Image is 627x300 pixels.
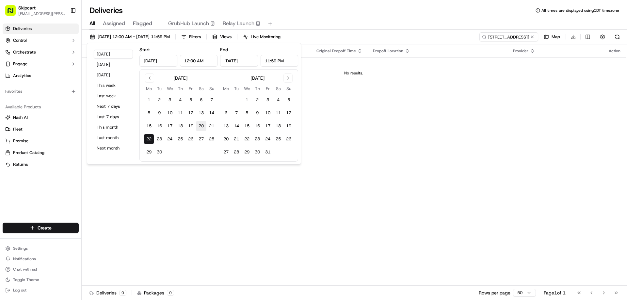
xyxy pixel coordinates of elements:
[98,34,170,40] span: [DATE] 12:00 AM - [DATE] 11:59 PM
[18,5,36,11] button: Skipcart
[3,136,79,146] button: Promise
[94,112,133,121] button: Last 7 days
[84,71,623,76] div: No results.
[263,134,273,144] button: 24
[263,147,273,157] button: 31
[552,34,560,40] span: Map
[221,121,231,131] button: 13
[3,3,68,18] button: Skipcart[EMAIL_ADDRESS][PERSON_NAME][DOMAIN_NAME]
[175,108,185,118] button: 11
[144,95,154,105] button: 1
[185,108,196,118] button: 12
[263,95,273,105] button: 3
[206,85,217,92] th: Sunday
[220,47,228,53] label: End
[144,85,154,92] th: Monday
[13,26,32,32] span: Deliveries
[175,134,185,144] button: 25
[89,20,95,27] span: All
[154,147,165,157] button: 30
[373,48,403,54] span: Dropoff Location
[479,32,538,41] input: Type to search
[609,48,620,54] div: Action
[165,121,175,131] button: 17
[13,162,28,167] span: Returns
[206,95,217,105] button: 7
[196,95,206,105] button: 6
[252,121,263,131] button: 16
[544,290,566,296] div: Page 1 of 1
[22,69,83,74] div: We're available if you need us!
[263,85,273,92] th: Friday
[206,134,217,144] button: 28
[13,95,50,101] span: Knowledge Base
[252,95,263,105] button: 2
[221,134,231,144] button: 20
[283,108,294,118] button: 12
[3,275,79,284] button: Toggle Theme
[13,49,36,55] span: Orchestrate
[231,121,242,131] button: 14
[139,47,150,53] label: Start
[196,121,206,131] button: 20
[4,92,53,104] a: 📗Knowledge Base
[3,86,79,97] div: Favorites
[283,73,293,83] button: Go to next month
[206,108,217,118] button: 14
[18,11,65,16] span: [EMAIL_ADDRESS][PERSON_NAME][DOMAIN_NAME]
[242,121,252,131] button: 15
[165,95,175,105] button: 3
[3,265,79,274] button: Chat with us!
[251,34,281,40] span: Live Monitoring
[185,85,196,92] th: Friday
[513,48,528,54] span: Provider
[5,126,76,132] a: Fleet
[38,225,52,231] span: Create
[185,95,196,105] button: 5
[231,108,242,118] button: 7
[175,85,185,92] th: Thursday
[13,256,36,261] span: Notifications
[144,121,154,131] button: 15
[173,75,187,81] div: [DATE]
[46,110,79,116] a: Powered byPylon
[87,32,173,41] button: [DATE] 12:00 AM - [DATE] 11:59 PM
[5,162,76,167] a: Returns
[103,20,125,27] span: Assigned
[252,108,263,118] button: 9
[242,134,252,144] button: 22
[252,147,263,157] button: 30
[283,134,294,144] button: 26
[7,26,119,37] p: Welcome 👋
[221,85,231,92] th: Monday
[221,147,231,157] button: 27
[13,61,27,67] span: Engage
[13,73,31,79] span: Analytics
[13,38,27,43] span: Control
[53,92,107,104] a: 💻API Documentation
[13,246,28,251] span: Settings
[94,102,133,111] button: Next 7 days
[220,34,232,40] span: Views
[3,102,79,112] div: Available Products
[137,290,174,296] div: Packages
[3,59,79,69] button: Engage
[252,134,263,144] button: 23
[223,20,254,27] span: Relay Launch
[94,123,133,132] button: This month
[3,286,79,295] button: Log out
[263,108,273,118] button: 10
[273,85,283,92] th: Saturday
[250,75,265,81] div: [DATE]
[165,134,175,144] button: 24
[178,32,204,41] button: Filters
[316,48,356,54] span: Original Dropoff Time
[94,81,133,90] button: This week
[180,55,218,67] input: Time
[13,150,44,156] span: Product Catalog
[242,85,252,92] th: Wednesday
[5,150,76,156] a: Product Catalog
[13,115,28,120] span: Nash AI
[185,121,196,131] button: 19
